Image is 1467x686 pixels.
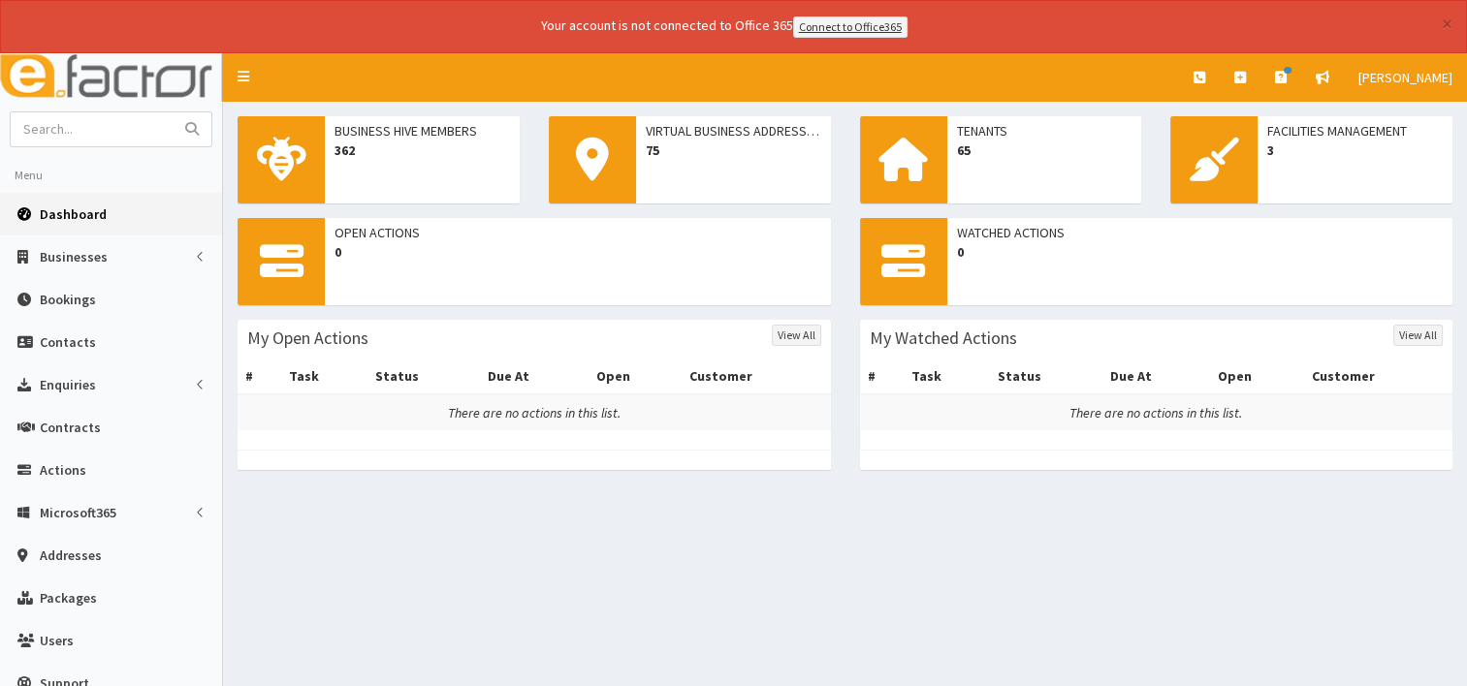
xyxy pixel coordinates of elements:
th: Open [589,359,683,394]
button: × [1442,14,1452,34]
span: Microsoft365 [40,504,116,521]
th: Customer [682,359,830,394]
i: There are no actions in this list. [1069,404,1242,421]
span: Watched Actions [957,223,1444,242]
th: Due At [1101,359,1210,394]
span: 0 [335,242,821,262]
span: 75 [646,140,821,160]
span: Actions [40,461,86,479]
i: There are no actions in this list. [448,404,621,421]
span: Facilities Management [1267,121,1443,140]
h3: My Watched Actions [870,329,1017,347]
span: Dashboard [40,205,107,223]
span: Users [40,632,74,649]
span: Contacts [40,333,96,351]
th: Open [1210,359,1304,394]
span: Business Hive Members [335,121,510,140]
input: Search... [11,112,174,146]
span: 0 [957,242,1444,262]
a: View All [1393,325,1443,346]
span: 65 [957,140,1132,160]
a: View All [772,325,821,346]
span: Tenants [957,121,1132,140]
th: # [860,359,904,394]
a: [PERSON_NAME] [1344,53,1467,102]
span: [PERSON_NAME] [1358,69,1452,86]
span: Bookings [40,291,96,308]
a: Connect to Office365 [793,16,908,38]
span: Packages [40,589,97,607]
th: Task [281,359,367,394]
th: Customer [1304,359,1452,394]
span: 3 [1267,140,1443,160]
span: Open Actions [335,223,821,242]
span: Businesses [40,248,108,265]
th: Due At [480,359,589,394]
span: Addresses [40,546,102,564]
div: Your account is not connected to Office 365 [157,16,1292,38]
th: Task [904,359,990,394]
span: Contracts [40,419,101,436]
th: Status [367,359,479,394]
span: 362 [335,140,510,160]
th: # [238,359,281,394]
th: Status [990,359,1101,394]
h3: My Open Actions [247,329,368,347]
span: Enquiries [40,376,96,393]
span: Virtual Business Addresses [646,121,821,140]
